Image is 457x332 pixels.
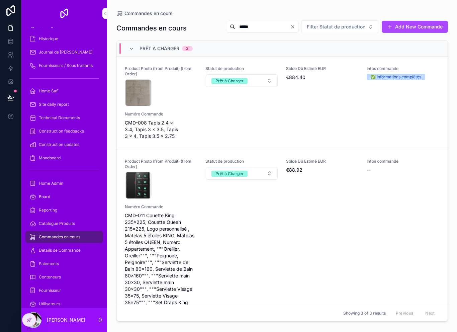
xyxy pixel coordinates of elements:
span: Statut de production [205,159,278,164]
span: Construction updates [39,142,79,147]
a: Historique [25,33,103,45]
span: Catalogue Produits [39,221,75,226]
span: Filter Statut de production [307,23,365,30]
a: Utilisateurs [25,298,103,310]
span: Fournisseur [39,288,61,293]
span: -- [367,167,371,173]
span: Home Safi [39,88,59,94]
span: Fournisseurs / Sous traitants [39,63,93,68]
span: Utilisateurs [39,301,60,307]
a: Construction updates [25,139,103,151]
span: Construction feedbacks [39,129,84,134]
span: Product Photo (from Produit) (from Order) [125,159,197,169]
a: Home Admin [25,177,103,189]
span: Showing 3 of 3 results [343,311,386,316]
span: CMD-008 Tapis 2.4 × 3.4, Tapis 3 × 3.5, Tapis 3 × 4, Tapis 3.5 × 2.75 [125,119,197,140]
div: Prêt à Charger [215,78,244,84]
a: Fournisseurs / Sous traitants [25,60,103,72]
div: scrollable content [21,27,107,308]
span: Statut de production [205,66,278,71]
a: Fournisseur [25,284,103,297]
span: €88.92 [286,167,359,173]
button: Select Button [206,74,278,87]
span: Commandes en cours [124,10,173,17]
span: Product Photo (from Produit) (from Order) [125,66,197,77]
button: Select Button [301,20,379,33]
a: Conteneurs [25,271,103,283]
span: Infos commande [367,159,439,164]
span: Reporting [39,207,57,213]
div: 3 [186,46,189,51]
span: Détails de Commande [39,248,81,253]
span: Solde Dû Estimé EUR [286,66,359,71]
span: Numéro Commande [125,204,197,210]
a: Construction feedbacks [25,125,103,137]
span: Prêt à Charger [140,45,179,52]
h1: Commandes en cours [116,23,187,33]
span: Infos commande [367,66,439,71]
span: Conteneurs [39,274,61,280]
a: Site daily report [25,98,103,110]
a: Technical Documents [25,112,103,124]
span: Paiements [39,261,59,266]
span: Journal de [PERSON_NAME] [39,50,92,55]
a: Journal de [PERSON_NAME] [25,46,103,58]
a: Catalogue Produits [25,218,103,230]
button: Clear [290,24,298,29]
a: Commandes en cours [116,10,173,17]
div: Prêt à Charger [215,171,244,177]
span: Commandes en cours [39,234,80,240]
p: [PERSON_NAME] [47,317,85,323]
span: Technical Documents [39,115,80,120]
a: Détails de Commande [25,244,103,256]
span: Home Admin [39,181,63,186]
span: Solde Dû Estimé EUR [286,159,359,164]
span: Moodboard [39,155,61,161]
button: Add New Commande [382,21,448,33]
span: Historique [39,36,58,41]
a: Board [25,191,103,203]
span: Numéro Commande [125,111,197,117]
span: €884.40 [286,74,359,81]
a: Product Photo (from Produit) (from Order)Statut de productionSelect ButtonSolde Dû Estimé EUR€884... [117,57,448,149]
span: Site daily report [39,102,69,107]
img: App logo [59,8,70,19]
a: Home Safi [25,85,103,97]
a: Moodboard [25,152,103,164]
button: Select Button [206,167,278,180]
a: Paiements [25,258,103,270]
a: Reporting [25,204,103,216]
a: Commandes en cours [25,231,103,243]
span: Board [39,194,50,199]
div: ✅ Informations complètes [371,74,421,80]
